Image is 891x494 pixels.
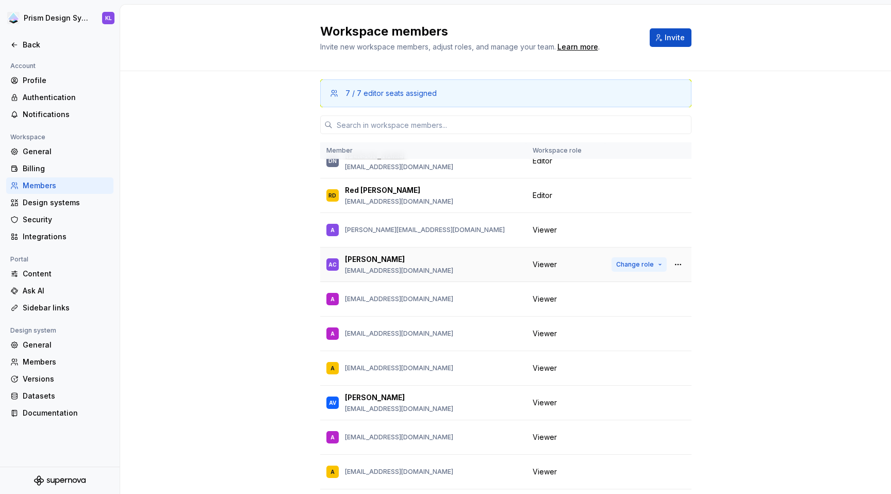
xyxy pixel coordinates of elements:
h2: Workspace members [320,23,637,40]
img: 106765b7-6fc4-4b5d-8be0-32f944830029.png [7,12,20,24]
div: AV [329,398,336,408]
div: Portal [6,253,32,266]
div: Notifications [23,109,109,120]
div: Billing [23,163,109,174]
span: Viewer [533,363,557,373]
div: Profile [23,75,109,86]
div: Ask AI [23,286,109,296]
div: Documentation [23,408,109,418]
p: [EMAIL_ADDRESS][DOMAIN_NAME] [345,330,453,338]
p: [PERSON_NAME][EMAIL_ADDRESS][DOMAIN_NAME] [345,226,505,234]
span: Viewer [533,398,557,408]
p: Red [PERSON_NAME] [345,185,420,195]
div: Authentication [23,92,109,103]
div: Design systems [23,197,109,208]
p: [EMAIL_ADDRESS][DOMAIN_NAME] [345,433,453,441]
button: Change role [612,257,667,272]
div: A [331,225,335,235]
div: A [331,328,335,339]
div: KL [105,14,112,22]
a: Notifications [6,106,113,123]
a: Datasets [6,388,113,404]
div: Security [23,215,109,225]
span: Viewer [533,294,557,304]
span: Editor [533,190,552,201]
div: A [331,432,335,442]
a: General [6,337,113,353]
div: Versions [23,374,109,384]
div: General [23,340,109,350]
div: Account [6,60,40,72]
button: Prism Design SystemKL [2,7,118,29]
div: General [23,146,109,157]
a: Documentation [6,405,113,421]
p: [EMAIL_ADDRESS][DOMAIN_NAME] [345,405,453,413]
div: Back [23,40,109,50]
th: Workspace role [526,142,605,159]
a: Ask AI [6,283,113,299]
svg: Supernova Logo [34,475,86,486]
div: AC [328,259,337,270]
a: Members [6,177,113,194]
div: A [331,294,335,304]
span: Viewer [533,225,557,235]
a: General [6,143,113,160]
p: [EMAIL_ADDRESS][DOMAIN_NAME] [345,295,453,303]
div: Prism Design System [24,13,90,23]
p: [EMAIL_ADDRESS][DOMAIN_NAME] [345,267,453,275]
div: Content [23,269,109,279]
span: Viewer [533,467,557,477]
div: Integrations [23,232,109,242]
p: [EMAIL_ADDRESS][DOMAIN_NAME] [345,468,453,476]
div: Members [23,357,109,367]
div: Design system [6,324,60,337]
div: A [331,467,335,477]
p: [EMAIL_ADDRESS][DOMAIN_NAME] [345,163,453,171]
input: Search in workspace members... [333,116,691,134]
a: Security [6,211,113,228]
span: Editor [533,156,552,166]
span: Viewer [533,432,557,442]
span: Change role [616,260,654,269]
a: Content [6,266,113,282]
a: Design systems [6,194,113,211]
p: [EMAIL_ADDRESS][DOMAIN_NAME] [345,197,453,206]
div: Sidebar links [23,303,109,313]
a: Members [6,354,113,370]
p: [EMAIL_ADDRESS][DOMAIN_NAME] [345,364,453,372]
span: . [556,43,600,51]
button: Invite [650,28,691,47]
div: 7 / 7 editor seats assigned [345,88,437,98]
span: Invite [665,32,685,43]
a: Versions [6,371,113,387]
div: Members [23,180,109,191]
span: Viewer [533,328,557,339]
a: Back [6,37,113,53]
a: Billing [6,160,113,177]
p: [PERSON_NAME] [345,392,405,403]
p: [PERSON_NAME] [345,254,405,265]
a: Authentication [6,89,113,106]
span: Viewer [533,259,557,270]
div: A [331,363,335,373]
div: Datasets [23,391,109,401]
a: Profile [6,72,113,89]
a: Learn more [557,42,598,52]
div: DN [328,156,337,166]
div: RD [328,190,336,201]
a: Sidebar links [6,300,113,316]
span: Invite new workspace members, adjust roles, and manage your team. [320,42,556,51]
th: Member [320,142,526,159]
div: Workspace [6,131,49,143]
a: Integrations [6,228,113,245]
